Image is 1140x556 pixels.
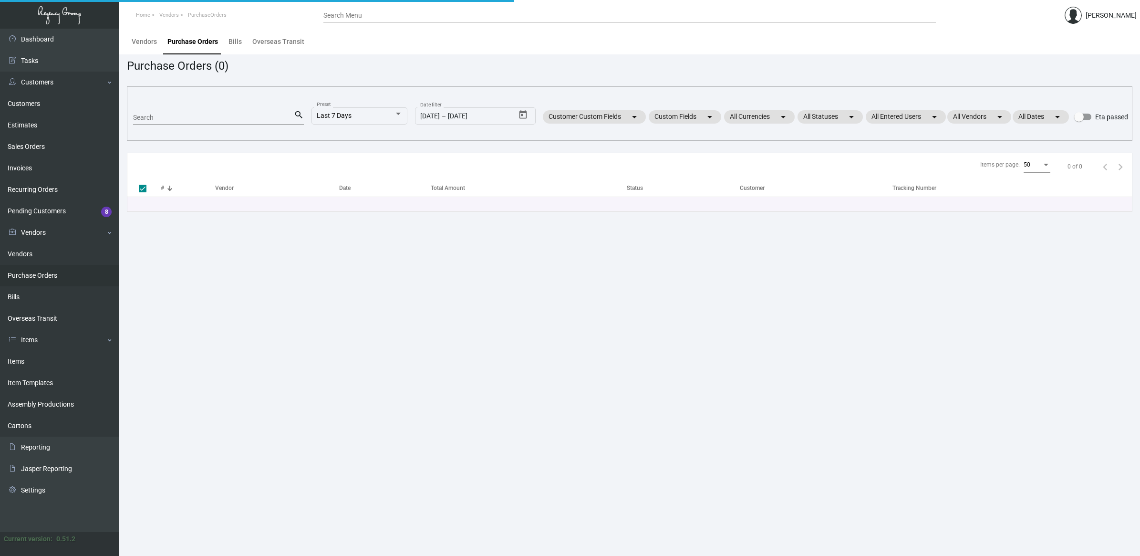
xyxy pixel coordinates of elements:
[1095,111,1128,123] span: Eta passed
[994,111,1005,123] mat-icon: arrow_drop_down
[980,160,1020,169] div: Items per page:
[420,113,440,120] input: Start date
[56,534,75,544] div: 0.51.2
[892,184,936,192] div: Tracking Number
[431,184,627,192] div: Total Amount
[442,113,446,120] span: –
[740,184,765,192] div: Customer
[431,184,465,192] div: Total Amount
[1024,162,1050,168] mat-select: Items per page:
[159,12,179,18] span: Vendors
[317,112,352,119] span: Last 7 Days
[252,37,304,47] div: Overseas Transit
[1052,111,1063,123] mat-icon: arrow_drop_down
[1065,7,1082,24] img: admin@bootstrapmaster.com
[627,184,740,192] div: Status
[228,37,242,47] div: Bills
[448,113,494,120] input: End date
[798,110,863,124] mat-chip: All Statuses
[1067,162,1082,171] div: 0 of 0
[516,107,531,123] button: Open calendar
[188,12,227,18] span: PurchaseOrders
[724,110,795,124] mat-chip: All Currencies
[543,110,646,124] mat-chip: Customer Custom Fields
[1013,110,1069,124] mat-chip: All Dates
[161,184,215,192] div: #
[929,111,940,123] mat-icon: arrow_drop_down
[339,184,431,192] div: Date
[1113,159,1128,174] button: Next page
[1024,161,1030,168] span: 50
[947,110,1011,124] mat-chip: All Vendors
[1086,10,1137,21] div: [PERSON_NAME]
[167,37,218,47] div: Purchase Orders
[866,110,946,124] mat-chip: All Entered Users
[339,184,351,192] div: Date
[294,109,304,121] mat-icon: search
[777,111,789,123] mat-icon: arrow_drop_down
[846,111,857,123] mat-icon: arrow_drop_down
[161,184,164,192] div: #
[627,184,643,192] div: Status
[629,111,640,123] mat-icon: arrow_drop_down
[704,111,715,123] mat-icon: arrow_drop_down
[4,534,52,544] div: Current version:
[127,57,228,74] div: Purchase Orders (0)
[649,110,721,124] mat-chip: Custom Fields
[132,37,157,47] div: Vendors
[740,184,892,192] div: Customer
[1098,159,1113,174] button: Previous page
[136,12,150,18] span: Home
[892,184,1132,192] div: Tracking Number
[215,184,234,192] div: Vendor
[215,184,339,192] div: Vendor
